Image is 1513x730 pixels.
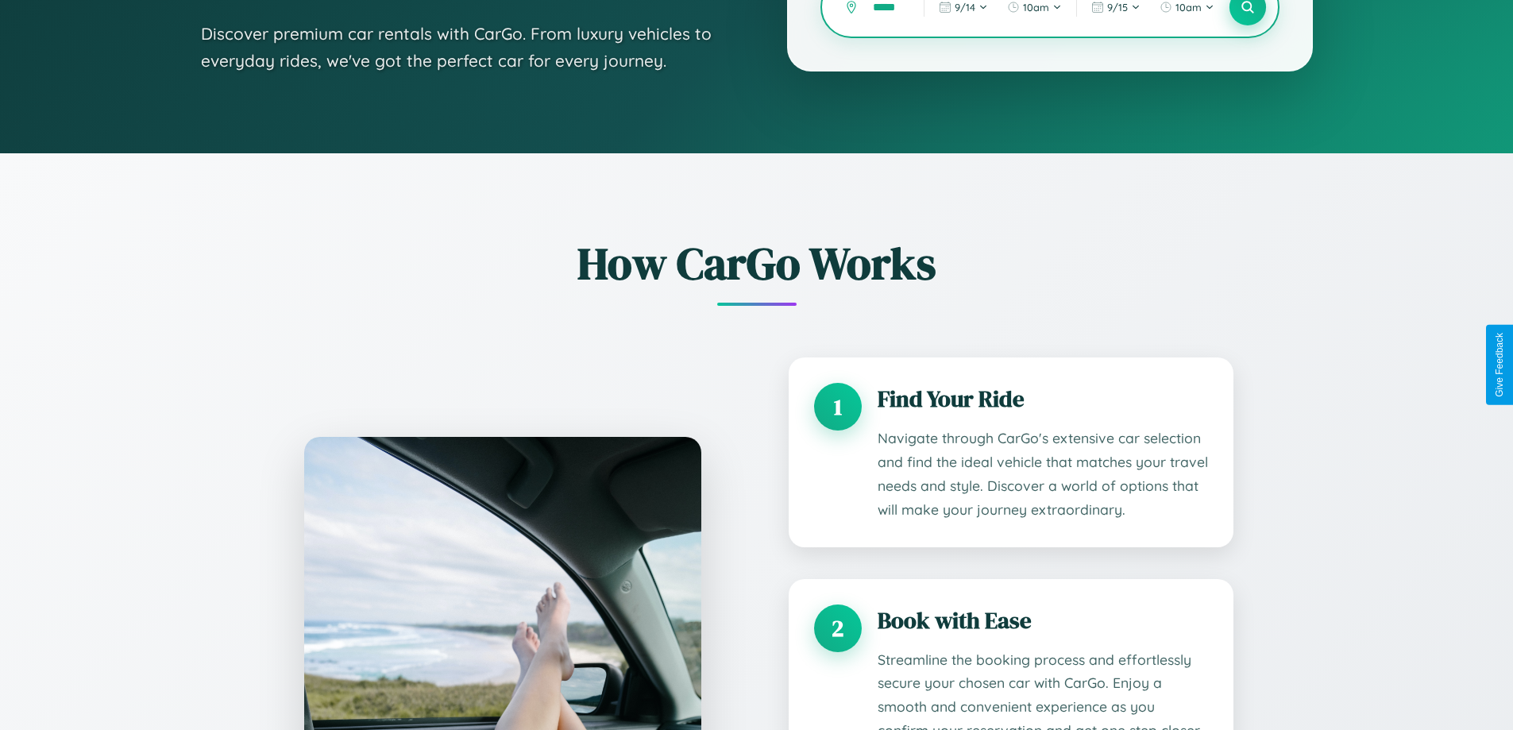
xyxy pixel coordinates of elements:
[955,1,975,14] span: 9 / 14
[814,383,862,431] div: 1
[878,383,1208,415] h3: Find Your Ride
[280,233,1233,294] h2: How CarGo Works
[1023,1,1049,14] span: 10am
[878,604,1208,636] h3: Book with Ease
[1107,1,1128,14] span: 9 / 15
[1175,1,1202,14] span: 10am
[814,604,862,652] div: 2
[1494,333,1505,397] div: Give Feedback
[878,427,1208,522] p: Navigate through CarGo's extensive car selection and find the ideal vehicle that matches your tra...
[201,21,724,74] p: Discover premium car rentals with CarGo. From luxury vehicles to everyday rides, we've got the pe...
